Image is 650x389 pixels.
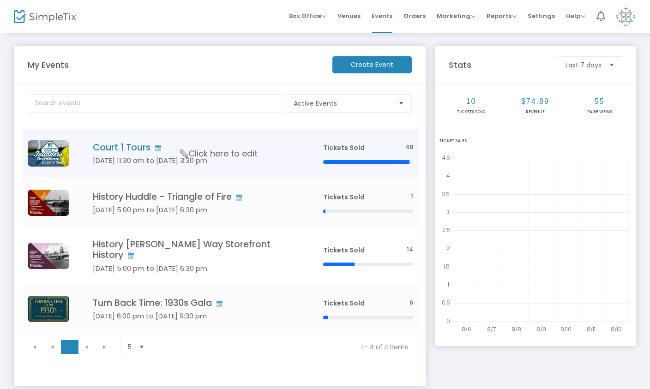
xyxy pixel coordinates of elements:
[568,97,631,106] h2: 55
[405,143,413,152] span: 48
[294,99,391,108] span: Active Events
[512,325,521,333] text: 8/8
[560,325,572,333] text: 8/10
[487,325,495,333] text: 8/7
[93,298,295,308] h4: Turn Back Time: 1930s Gala
[446,317,450,325] text: 0
[442,190,450,197] text: 3.5
[407,245,413,254] span: 14
[337,4,361,28] span: Venues
[437,12,475,20] span: Marketing
[528,4,555,28] span: Settings
[442,226,451,234] text: 2.5
[169,342,409,352] kendo-pager-info: 1 - 4 of 4 items
[586,325,595,333] text: 8/11
[180,148,258,160] span: Click here to edit
[566,12,585,20] span: Help
[611,325,622,333] text: 8/12
[93,206,295,214] h5: [DATE] 5:00 pm to [DATE] 6:30 pm
[536,325,546,333] text: 8/9
[446,208,450,216] text: 3
[332,56,412,73] m-button: Create Event
[323,245,365,255] span: Tickets Sold
[28,243,69,269] img: 638889005032648406Events-2025-SimpleTix1.png
[440,97,502,106] h2: 10
[28,140,69,167] img: 638881232256552637FoundersTournament2024-SimpleTixImage-Court1Tours.png
[93,264,295,273] h5: [DATE] 5:00 pm to [DATE] 6:30 pm
[462,325,471,333] text: 8/6
[22,129,419,334] div: Data table
[403,4,426,28] span: Orders
[323,143,365,152] span: Tickets Sold
[444,59,553,71] m-panel-title: Stats
[487,12,517,20] span: Reports
[442,154,450,162] text: 4.5
[128,342,132,352] span: 5
[61,340,78,354] span: Page 1
[28,190,69,216] img: 638900945724074275Events-2025-SimpleTix1.png
[566,60,602,70] span: Last 7 days
[439,138,632,144] div: Ticket Sales
[93,142,295,153] h4: Court 1 Tours
[28,296,69,322] img: 638860421924999592Events-2025-SimpleTix.png
[446,172,450,180] text: 4
[93,312,295,320] h5: [DATE] 6:00 pm to [DATE] 9:30 pm
[440,109,502,115] p: Tickets sold
[409,299,413,307] span: 6
[442,299,450,306] text: 0.5
[446,244,450,252] text: 2
[93,239,295,261] h4: History [PERSON_NAME] Way Storefront History
[135,338,148,356] button: Select
[605,57,618,73] button: Select
[411,192,413,201] span: 1
[23,59,328,71] m-panel-title: My Events
[289,12,326,20] span: Box Office
[443,263,450,270] text: 1.5
[93,156,295,165] h5: [DATE] 11:30 am to [DATE] 3:30 pm
[323,192,365,202] span: Tickets Sold
[28,94,283,113] input: Search events
[372,4,392,28] span: Events
[504,97,566,106] h2: $74.89
[447,281,449,288] text: 1
[93,192,295,202] h4: History Huddle - Triangle of Fire
[568,109,631,115] p: Page Views
[504,109,566,115] p: Revenue
[323,299,365,308] span: Tickets Sold
[395,95,408,112] button: Select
